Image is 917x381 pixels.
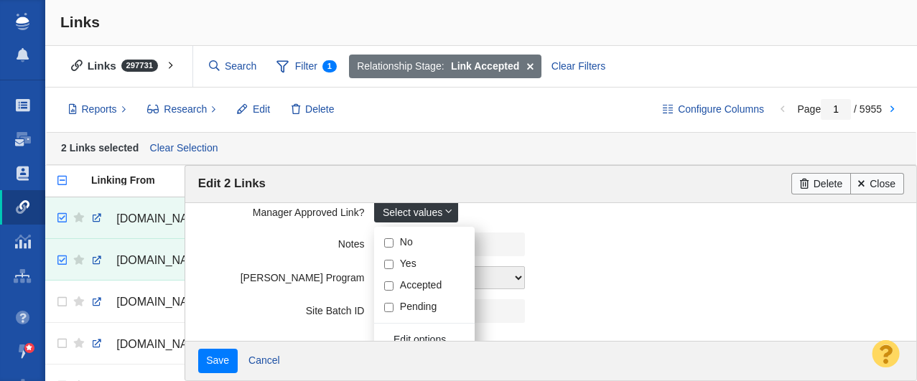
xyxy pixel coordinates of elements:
[16,13,29,30] img: buzzstream_logo_iconsimple.png
[451,59,519,74] strong: Link Accepted
[305,102,334,117] span: Delete
[203,54,264,79] input: Search
[400,300,437,313] label: Pending
[797,103,882,115] span: Page / 5955
[229,98,278,122] button: Edit
[850,173,904,194] a: Close
[284,98,343,122] button: Delete
[241,350,289,372] a: Cancel
[82,102,117,117] span: Reports
[198,266,375,284] label: [PERSON_NAME] Program
[60,98,134,122] button: Reports
[60,14,100,30] span: Links
[198,299,375,317] label: Site Batch ID
[146,138,221,159] a: Clear Selection
[374,201,458,222] a: Select values
[269,53,345,80] span: Filter
[116,296,238,308] span: [DOMAIN_NAME][URL]
[91,248,222,273] a: [DOMAIN_NAME][URL]
[791,173,850,194] a: Delete
[91,175,233,185] div: Linking From
[116,254,238,266] span: [DOMAIN_NAME][URL]
[655,98,773,122] button: Configure Columns
[678,102,764,117] span: Configure Columns
[198,177,266,190] span: Edit 2 Links
[374,329,485,349] a: Edit options...
[198,232,375,250] label: Notes
[322,60,337,72] span: 1
[543,55,613,79] div: Clear Filters
[400,278,442,291] label: Accepted
[357,59,444,74] span: Relationship Stage:
[61,141,139,153] strong: 2 Links selected
[91,175,233,187] a: Linking From
[116,212,238,225] span: [DOMAIN_NAME][URL]
[198,201,375,219] label: Manager Approved Link?
[400,257,416,270] label: Yes
[91,290,222,314] a: [DOMAIN_NAME][URL]
[400,235,413,248] label: No
[164,102,207,117] span: Research
[253,102,270,117] span: Edit
[116,338,332,350] span: [DOMAIN_NAME][URL][PERSON_NAME]
[139,98,225,122] button: Research
[91,332,222,357] a: [DOMAIN_NAME][URL][PERSON_NAME]
[198,349,238,373] input: Save
[91,207,222,231] a: [DOMAIN_NAME][URL]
